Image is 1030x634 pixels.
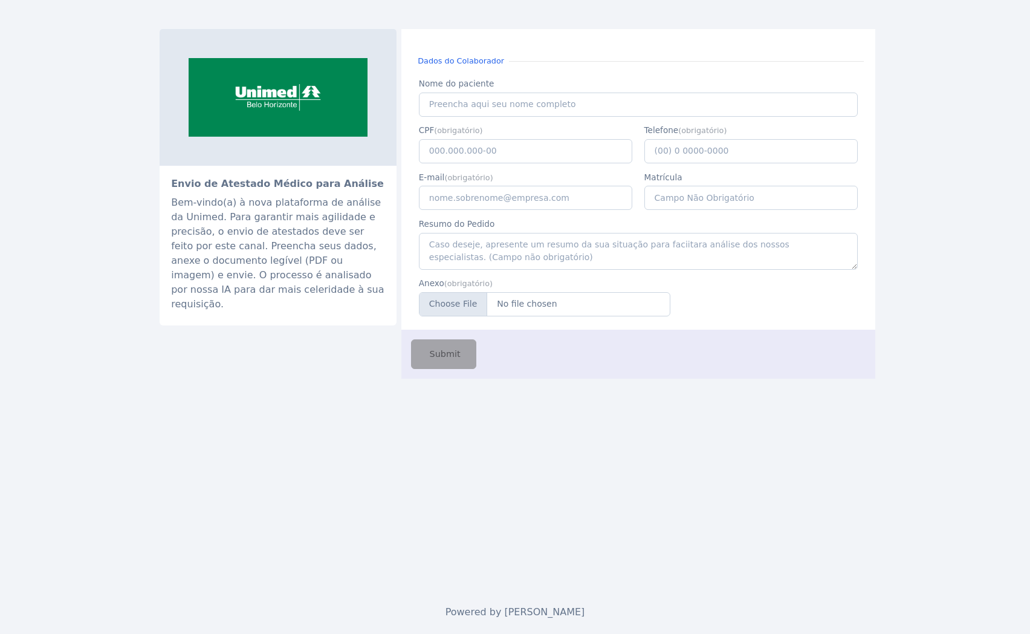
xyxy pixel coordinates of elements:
input: Preencha aqui seu nome completo [419,93,858,117]
input: Campo Não Obrigatório [644,186,858,210]
label: Anexo [419,277,670,289]
label: Telefone [644,124,858,136]
h2: Envio de Atestado Médico para Análise [171,177,385,191]
small: (obrigatório) [444,279,493,288]
span: Powered by [PERSON_NAME] [445,606,585,618]
small: (obrigatório) [444,173,493,182]
input: Anexe-se aqui seu atestado (PDF ou Imagem) [419,292,670,316]
label: Matrícula [644,171,858,183]
input: (00) 0 0000-0000 [644,139,858,163]
img: sistemaocemg.coop.br-unimed-bh-e-eleita-a-melhor-empresa-de-planos-de-saude-do-brasil-giro-2.png [160,29,397,166]
small: Dados do Colaborador [413,55,509,67]
input: nome.sobrenome@empresa.com [419,186,633,210]
label: Nome do paciente [419,77,858,90]
small: (obrigatório) [434,126,482,135]
small: (obrigatório) [678,126,727,135]
label: CPF [419,124,633,136]
div: Bem-vindo(a) à nova plataforma de análise da Unimed. Para garantir mais agilidade e precisão, o e... [171,195,385,312]
label: E-mail [419,171,633,183]
label: Resumo do Pedido [419,218,858,230]
input: 000.000.000-00 [419,139,633,163]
